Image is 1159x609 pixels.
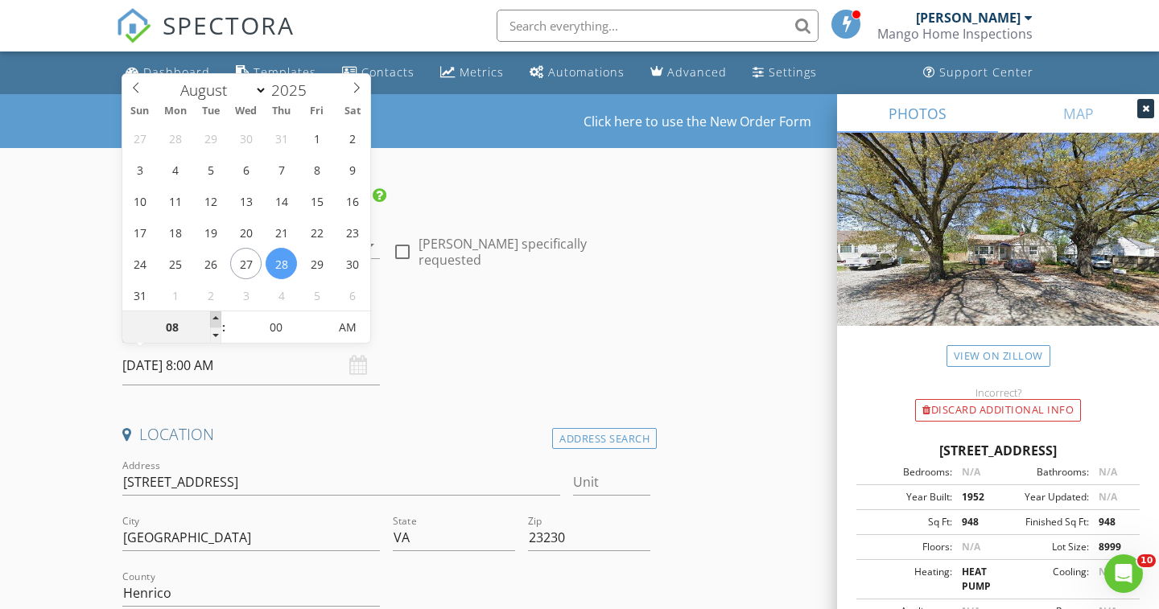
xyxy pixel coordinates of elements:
[998,465,1089,479] div: Bathrooms:
[158,106,193,117] span: Mon
[124,216,155,248] span: August 17, 2025
[336,154,368,185] span: August 9, 2025
[266,185,297,216] span: August 14, 2025
[266,154,297,185] span: August 7, 2025
[336,185,368,216] span: August 16, 2025
[266,122,297,154] span: July 31, 2025
[952,490,998,504] div: 1952
[861,540,952,554] div: Floors:
[267,80,320,101] input: Year
[336,122,368,154] span: August 2, 2025
[159,216,191,248] span: August 18, 2025
[837,133,1159,364] img: streetview
[143,64,210,80] div: Dashboard
[301,154,332,185] span: August 8, 2025
[124,185,155,216] span: August 10, 2025
[159,122,191,154] span: July 28, 2025
[1137,554,1156,567] span: 10
[667,64,727,80] div: Advanced
[1089,515,1135,529] div: 948
[195,154,226,185] span: August 5, 2025
[769,64,817,80] div: Settings
[122,346,380,385] input: Select date
[962,540,980,553] span: N/A
[116,22,295,56] a: SPECTORA
[230,185,262,216] span: August 13, 2025
[434,58,510,88] a: Metrics
[124,122,155,154] span: July 27, 2025
[195,279,226,311] span: September 2, 2025
[195,248,226,279] span: August 26, 2025
[264,106,299,117] span: Thu
[361,64,415,80] div: Contacts
[301,216,332,248] span: August 22, 2025
[266,248,297,279] span: August 28, 2025
[837,386,1159,399] div: Incorrect?
[962,465,980,479] span: N/A
[998,515,1089,529] div: Finished Sq Ft:
[644,58,733,88] a: Advanced
[917,58,1040,88] a: Support Center
[1099,465,1117,479] span: N/A
[861,465,952,479] div: Bedrooms:
[1089,540,1135,554] div: 8999
[548,64,625,80] div: Automations
[361,236,380,255] i: arrow_drop_down
[336,248,368,279] span: August 30, 2025
[336,279,368,311] span: September 6, 2025
[301,248,332,279] span: August 29, 2025
[229,106,264,117] span: Wed
[336,216,368,248] span: August 23, 2025
[254,64,316,80] div: Templates
[861,515,952,529] div: Sq Ft:
[336,58,421,88] a: Contacts
[230,154,262,185] span: August 6, 2025
[163,8,295,42] span: SPECTORA
[523,58,631,88] a: Automations (Basic)
[195,216,226,248] span: August 19, 2025
[998,94,1159,133] a: MAP
[119,58,217,88] a: Dashboard
[325,311,369,344] span: Click to toggle
[122,314,650,335] h4: Date/Time
[584,115,811,128] a: Click here to use the New Order Form
[301,185,332,216] span: August 15, 2025
[266,216,297,248] span: August 21, 2025
[124,248,155,279] span: August 24, 2025
[856,441,1140,460] div: [STREET_ADDRESS]
[124,154,155,185] span: August 3, 2025
[229,58,323,88] a: Templates
[1104,554,1143,593] iframe: Intercom live chat
[952,565,998,594] div: HEAT PUMP
[952,515,998,529] div: 948
[230,122,262,154] span: July 30, 2025
[221,311,226,344] span: :
[159,154,191,185] span: August 4, 2025
[116,8,151,43] img: The Best Home Inspection Software - Spectora
[159,248,191,279] span: August 25, 2025
[998,540,1089,554] div: Lot Size:
[301,279,332,311] span: September 5, 2025
[1099,490,1117,504] span: N/A
[915,399,1081,422] div: Discard Additional info
[195,185,226,216] span: August 12, 2025
[124,279,155,311] span: August 31, 2025
[861,490,952,504] div: Year Built:
[497,10,819,42] input: Search everything...
[230,248,262,279] span: August 27, 2025
[746,58,823,88] a: Settings
[552,428,657,450] div: Address Search
[122,106,158,117] span: Sun
[301,122,332,154] span: August 1, 2025
[193,106,229,117] span: Tue
[877,26,1033,42] div: Mango Home Inspections
[998,490,1089,504] div: Year Updated:
[939,64,1033,80] div: Support Center
[159,279,191,311] span: September 1, 2025
[266,279,297,311] span: September 4, 2025
[861,565,952,594] div: Heating:
[335,106,370,117] span: Sat
[195,122,226,154] span: July 29, 2025
[419,236,650,268] label: [PERSON_NAME] specifically requested
[299,106,335,117] span: Fri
